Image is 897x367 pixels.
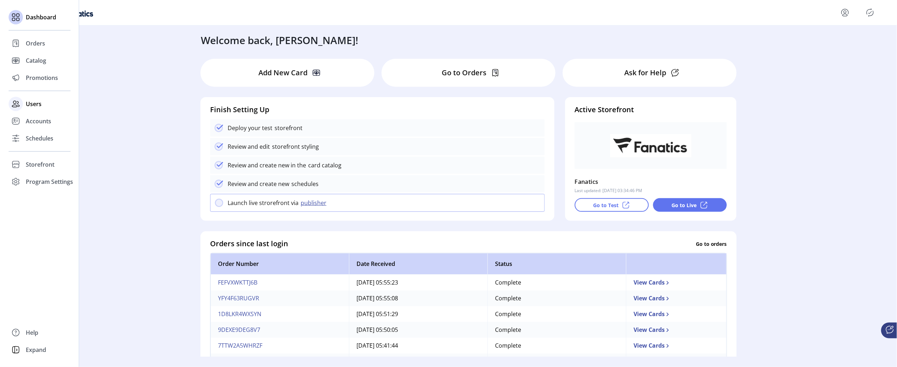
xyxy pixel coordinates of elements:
[864,7,876,18] button: Publisher Panel
[26,56,46,65] span: Catalog
[259,67,308,78] p: Add New Card
[26,13,56,22] span: Dashboard
[210,104,545,115] h4: Finish Setting Up
[672,201,697,209] p: Go to Live
[210,306,349,322] td: 1D8LKR4WXSYN
[626,338,727,354] td: View Cards
[593,201,619,209] p: Go to Test
[210,338,349,354] td: 7TTW2A5WHRZF
[210,239,288,249] h4: Orders since last login
[228,161,306,170] p: Review and create new in the
[488,291,626,306] td: Complete
[210,275,349,291] td: FEFVXWKTTJ6B
[228,199,299,207] p: Launch live strorefront via
[210,253,349,275] th: Order Number
[575,104,727,115] h4: Active Storefront
[26,73,58,82] span: Promotions
[26,100,42,108] span: Users
[626,322,727,338] td: View Cards
[289,180,319,188] p: schedules
[839,7,851,18] button: menu
[299,199,331,207] button: publisher
[228,142,270,151] p: Review and edit
[349,253,488,275] th: Date Received
[270,142,319,151] p: storefront styling
[228,180,289,188] p: Review and create new
[625,67,666,78] p: Ask for Help
[272,124,302,132] p: storefront
[26,160,54,169] span: Storefront
[488,275,626,291] td: Complete
[488,306,626,322] td: Complete
[626,291,727,306] td: View Cards
[26,328,38,337] span: Help
[575,187,643,194] p: Last updated: [DATE] 03:34:46 PM
[488,253,626,275] th: Status
[626,306,727,322] td: View Cards
[349,322,488,338] td: [DATE] 05:50:05
[26,345,46,354] span: Expand
[26,117,51,125] span: Accounts
[442,67,487,78] p: Go to Orders
[210,291,349,306] td: YFY4F63RUGVR
[626,275,727,291] td: View Cards
[349,306,488,322] td: [DATE] 05:51:29
[201,33,358,48] h3: Welcome back, [PERSON_NAME]!
[26,134,53,143] span: Schedules
[228,124,272,132] p: Deploy your test
[26,39,45,48] span: Orders
[349,291,488,306] td: [DATE] 05:55:08
[306,161,341,170] p: card catalog
[575,176,598,187] p: Fanatics
[26,177,73,186] span: Program Settings
[488,338,626,354] td: Complete
[349,338,488,354] td: [DATE] 05:41:44
[696,240,727,248] p: Go to orders
[488,322,626,338] td: Complete
[210,322,349,338] td: 9DEXE9DEG8V7
[349,275,488,291] td: [DATE] 05:55:23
